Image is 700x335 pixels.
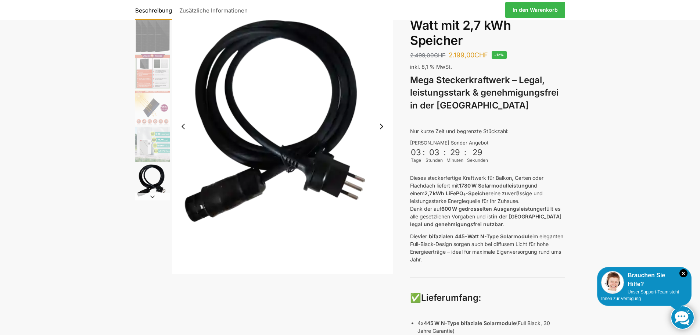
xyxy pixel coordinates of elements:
span: -12% [492,51,507,59]
p: Die im eleganten Full-Black-Design sorgen auch bei diffusem Licht für hohe Energieerträge – ideal... [410,232,565,263]
img: Leise und Wartungsfrei [135,127,170,162]
li: 2 / 9 [133,16,170,53]
span: CHF [474,51,488,59]
li: 3 / 9 [133,53,170,89]
div: 03 [426,147,442,157]
li: 4 / 9 [133,89,170,126]
div: : [444,147,446,162]
bdi: 2.499,00 [410,52,445,59]
strong: 1780 W Solarmodulleistung [459,182,528,189]
li: 7 / 9 [133,200,170,236]
li: 5 / 9 [133,126,170,163]
div: 29 [447,147,463,157]
li: 6 / 9 [133,163,170,200]
strong: 600 W gedrosselten Ausgangsleistung [441,206,540,212]
strong: vier bifazialen 445-Watt N-Type Solarmodule [418,233,532,239]
h3: ✅ [410,292,565,304]
span: CHF [434,52,445,59]
a: In den Warenkorb [505,2,565,18]
div: : [423,147,425,162]
button: Next slide [135,193,170,200]
img: Bificial im Vergleich zu billig Modulen [135,54,170,89]
div: : [464,147,466,162]
span: Unser Support-Team steht Ihnen zur Verfügung [601,289,679,301]
button: Previous slide [176,119,191,134]
div: Sekunden [467,157,488,164]
strong: in der [GEOGRAPHIC_DATA] legal und genehmigungsfrei nutzbar [410,213,561,227]
div: Stunden [426,157,443,164]
div: [PERSON_NAME] Sonder Angebot [410,139,565,147]
div: Minuten [446,157,463,164]
div: 03 [411,147,421,157]
strong: 2,7 kWh LiFePO₄-Speicher [424,190,491,196]
strong: Mega Steckerkraftwerk – Legal, leistungsstark & genehmigungsfrei in der [GEOGRAPHIC_DATA] [410,75,559,111]
p: Dieses steckerfertige Kraftwerk für Balkon, Garten oder Flachdach liefert mit und einem eine zuve... [410,174,565,228]
div: 29 [468,147,487,157]
div: Tage [410,157,422,164]
button: Next slide [374,119,389,134]
img: Anschlusskabel-3meter [135,164,170,199]
img: Bificial 30 % mehr Leistung [135,90,170,125]
img: 4 mal bificiale Solarmodule [135,17,170,52]
a: Zusätzliche Informationen [176,1,251,19]
bdi: 2.199,00 [449,51,488,59]
a: Beschreibung [135,1,176,19]
p: 4x (Full Black, 30 Jahre Garantie) [417,319,565,335]
strong: Lieferumfang: [421,292,481,303]
img: Customer service [601,271,624,294]
p: Nur kurze Zeit und begrenzte Stückzahl: [410,127,565,135]
span: inkl. 8,1 % MwSt. [410,64,452,70]
div: Brauchen Sie Hilfe? [601,271,688,289]
i: Schließen [679,269,688,277]
strong: 445 W N-Type bifaziale Solarmodule [424,320,516,326]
